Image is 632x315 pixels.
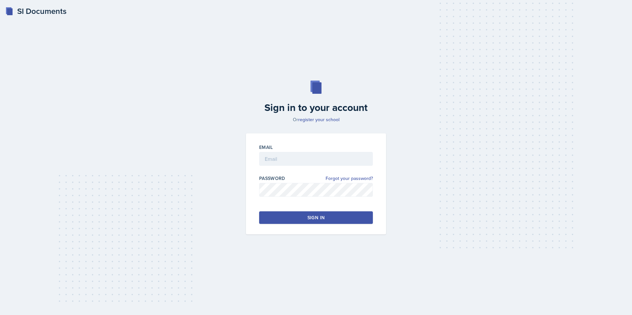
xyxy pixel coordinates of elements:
[5,5,66,17] a: SI Documents
[242,102,390,114] h2: Sign in to your account
[298,116,339,123] a: register your school
[242,116,390,123] p: Or
[259,211,373,224] button: Sign in
[259,152,373,166] input: Email
[259,144,273,151] label: Email
[259,175,285,182] label: Password
[307,214,325,221] div: Sign in
[326,175,373,182] a: Forgot your password?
